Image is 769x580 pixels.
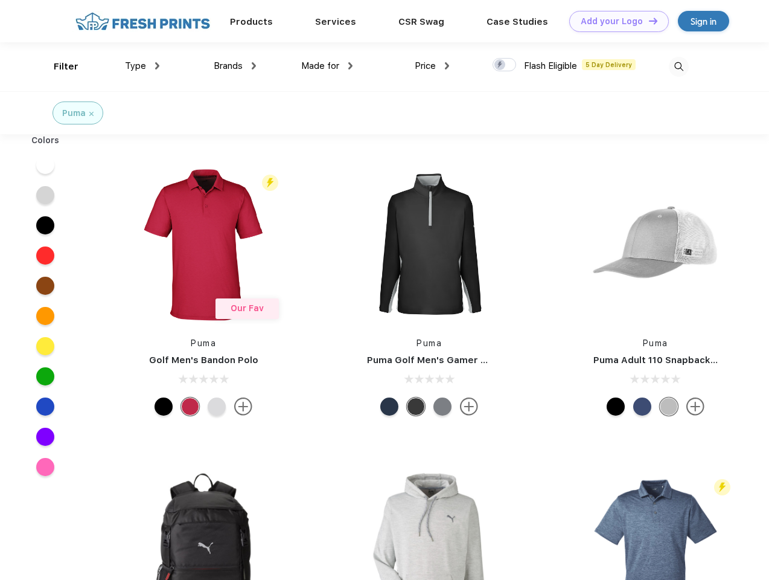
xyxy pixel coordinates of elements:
[54,60,78,74] div: Filter
[416,338,442,348] a: Puma
[367,355,558,366] a: Puma Golf Men's Gamer Golf Quarter-Zip
[125,60,146,71] span: Type
[686,398,704,416] img: more.svg
[208,398,226,416] div: High Rise
[691,14,716,28] div: Sign in
[181,398,199,416] div: Ski Patrol
[582,59,636,70] span: 5 Day Delivery
[415,60,436,71] span: Price
[123,164,284,325] img: func=resize&h=266
[191,338,216,348] a: Puma
[643,338,668,348] a: Puma
[714,479,730,495] img: flash_active_toggle.svg
[155,398,173,416] div: Puma Black
[433,398,452,416] div: Quiet Shade
[380,398,398,416] div: Navy Blazer
[633,398,651,416] div: Peacoat Qut Shd
[607,398,625,416] div: Pma Blk Pma Blk
[349,164,509,325] img: func=resize&h=266
[89,112,94,116] img: filter_cancel.svg
[524,60,577,71] span: Flash Eligible
[72,11,214,32] img: fo%20logo%202.webp
[149,355,258,366] a: Golf Men's Bandon Polo
[407,398,425,416] div: Puma Black
[155,62,159,69] img: dropdown.png
[678,11,729,31] a: Sign in
[234,398,252,416] img: more.svg
[669,57,689,77] img: desktop_search.svg
[348,62,353,69] img: dropdown.png
[301,60,339,71] span: Made for
[231,303,264,313] span: Our Fav
[445,62,449,69] img: dropdown.png
[581,16,643,27] div: Add your Logo
[230,16,273,27] a: Products
[262,175,278,191] img: flash_active_toggle.svg
[649,18,657,24] img: DT
[460,398,478,416] img: more.svg
[315,16,356,27] a: Services
[575,164,736,325] img: func=resize&h=266
[62,107,86,120] div: Puma
[660,398,678,416] div: Quarry with Brt Whit
[22,134,69,147] div: Colors
[252,62,256,69] img: dropdown.png
[214,60,243,71] span: Brands
[398,16,444,27] a: CSR Swag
